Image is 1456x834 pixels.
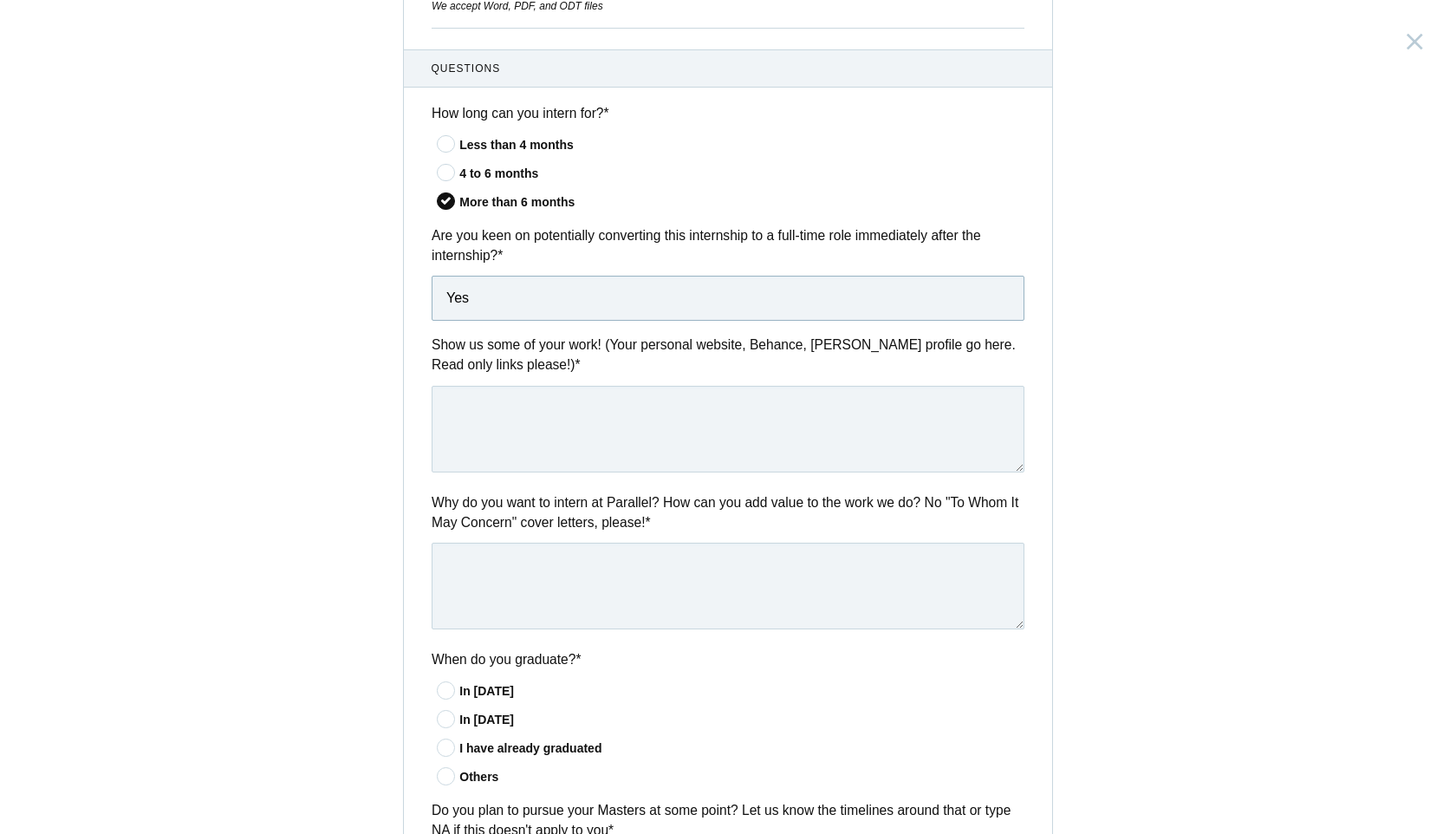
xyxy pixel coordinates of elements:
[432,103,1024,123] label: How long can you intern for?
[459,711,1024,729] div: In [DATE]
[432,492,1024,533] label: Why do you want to intern at Parallel? How can you add value to the work we do? No "To Whom It Ma...
[459,165,1024,183] div: 4 to 6 months
[432,335,1024,375] label: Show us some of your work! (Your personal website, Behance, [PERSON_NAME] profile go here. Read o...
[459,136,1024,154] div: Less than 4 months
[459,740,1024,758] div: I have already graduated
[459,682,1024,700] div: In [DATE]
[432,225,1024,266] label: Are you keen on potentially converting this internship to a full-time role immediately after the ...
[432,61,1025,76] span: Questions
[459,193,1024,212] div: More than 6 months
[432,649,1024,669] label: When do you graduate?
[459,768,1024,786] div: Others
